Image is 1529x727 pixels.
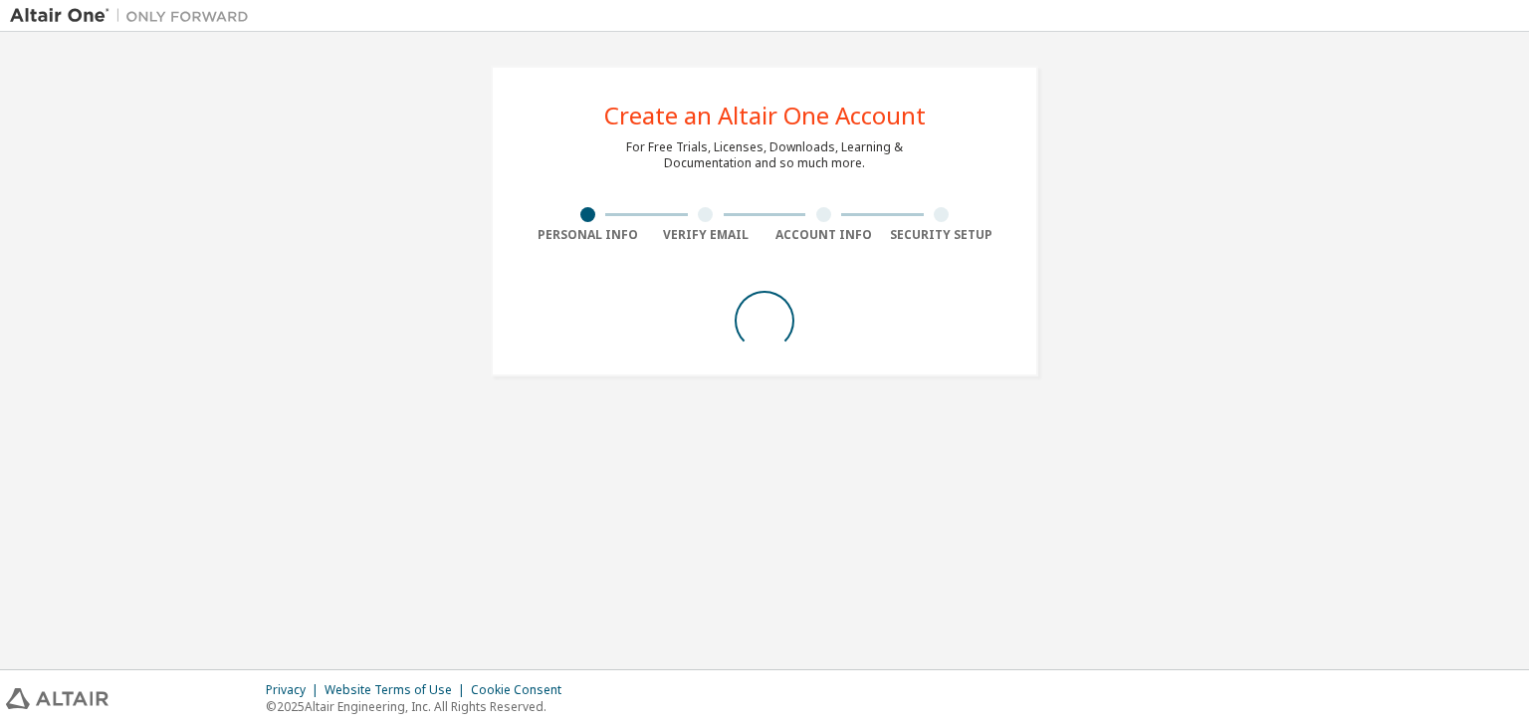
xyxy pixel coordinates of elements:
[266,698,573,715] p: © 2025 Altair Engineering, Inc. All Rights Reserved.
[647,227,765,243] div: Verify Email
[266,682,325,698] div: Privacy
[764,227,883,243] div: Account Info
[6,688,109,709] img: altair_logo.svg
[325,682,471,698] div: Website Terms of Use
[10,6,259,26] img: Altair One
[471,682,573,698] div: Cookie Consent
[626,139,903,171] div: For Free Trials, Licenses, Downloads, Learning & Documentation and so much more.
[604,104,926,127] div: Create an Altair One Account
[529,227,647,243] div: Personal Info
[883,227,1001,243] div: Security Setup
